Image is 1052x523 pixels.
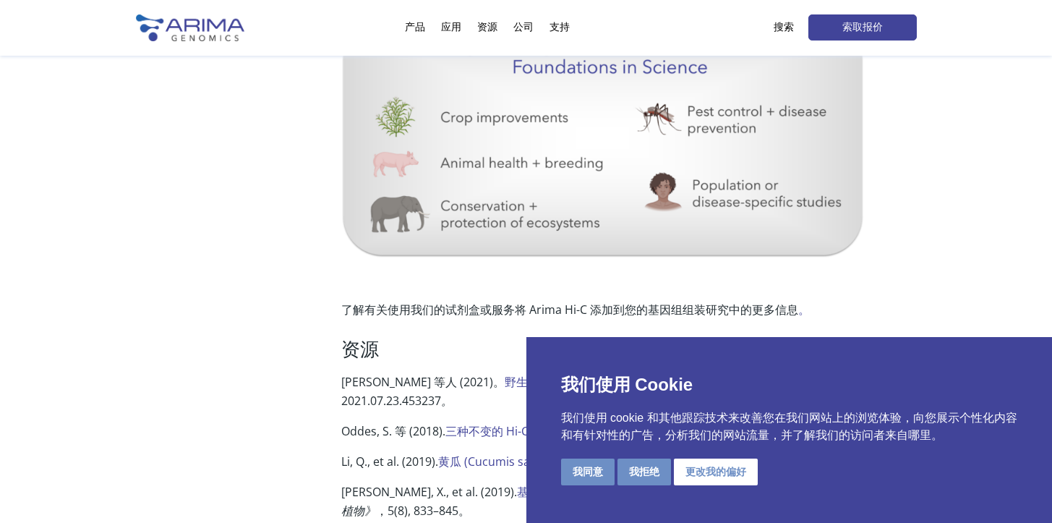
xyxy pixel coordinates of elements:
font: 《自然植物》 [341,484,915,519]
font: 搜索 [774,21,794,33]
font: Li, Q., et al. (2019). [341,454,438,469]
font: 了解有关使用我们的试剂盒或服务将 Arima Hi-C 添加到您的基因组组装研究中的更多信息 [341,302,798,318]
font: ，2021.07.23.453237 [341,374,902,409]
button: 我同意 [561,459,615,485]
font: Oddes, S. 等 (2018). [341,423,445,439]
font: 我同意 [573,466,603,477]
a: 三种不变的 Hi-C 相互作用模式：应用于基因组组装 [445,423,705,439]
font: 我拒绝 [629,466,659,477]
a: 野生和栽培扁豆基因组组装揭示基因组重排对基因渗入育种有影响 [505,374,840,390]
font: 更改我的偏好 [685,466,746,477]
font: [PERSON_NAME] 等人 (2021)。 [341,374,505,390]
a: 黄瓜 (Cucumis sativus L.) 染色体规模基因组组装 [438,454,690,469]
button: 更改我的偏好 [674,459,758,485]
font: ，5(8), 833–845。 [376,503,470,519]
a: 基于 Hi-C 数据的等位基因感知、染色体规模同源多倍体基因组的组装 [517,484,869,500]
font: 索取报价 [842,21,883,33]
font: 资源 [341,339,379,361]
button: 我拒绝 [617,459,671,485]
font: 。 [441,393,453,409]
font: [PERSON_NAME], X., et al. (2019). [341,484,517,500]
a: 。 [798,302,810,318]
img: Arima-Genomics 徽标 [136,14,244,41]
font: 我们使用 cookie 和其他跟踪技术来改善您在我们网站上的浏览体验，向您展示个性化内容和有针对性的广告，分析我们的网站流量，并了解我们的访问者来自哪里。 [561,412,1017,441]
a: 索取报价 [808,14,917,41]
font: 我们使用 Cookie [561,375,693,394]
